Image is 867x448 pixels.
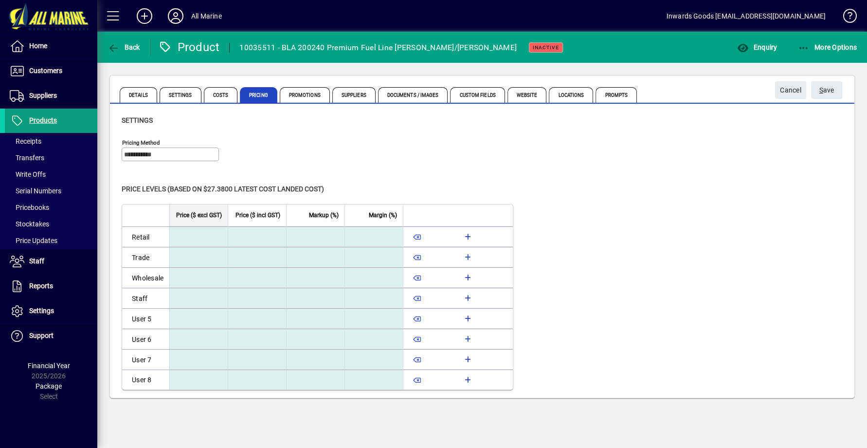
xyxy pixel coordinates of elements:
[819,86,823,94] span: S
[122,226,169,247] td: Retail
[108,43,140,51] span: Back
[122,139,160,146] mat-label: Pricing method
[122,247,169,267] td: Trade
[5,199,97,216] a: Pricebooks
[160,87,201,103] span: Settings
[29,282,53,290] span: Reports
[5,232,97,249] a: Price Updates
[122,267,169,288] td: Wholesale
[105,38,143,56] button: Back
[120,87,157,103] span: Details
[280,87,330,103] span: Promotions
[5,149,97,166] a: Transfers
[5,216,97,232] a: Stocktakes
[36,382,62,390] span: Package
[5,274,97,299] a: Reports
[10,204,49,211] span: Pricebooks
[734,38,779,56] button: Enquiry
[5,59,97,83] a: Customers
[549,87,593,103] span: Locations
[29,67,62,75] span: Customers
[10,137,41,145] span: Receipts
[176,210,222,221] span: Price ($ excl GST)
[204,87,238,103] span: Costs
[309,210,339,221] span: Markup (%)
[122,349,169,370] td: User 7
[240,87,277,103] span: Pricing
[5,249,97,274] a: Staff
[122,185,324,193] span: Price levels (based on $27.3800 Latest cost landed cost)
[29,92,57,99] span: Suppliers
[29,257,44,265] span: Staff
[378,87,448,103] span: Documents / Images
[819,82,834,98] span: ave
[835,2,855,34] a: Knowledge Base
[160,7,191,25] button: Profile
[450,87,505,103] span: Custom Fields
[28,362,70,370] span: Financial Year
[10,170,46,178] span: Write Offs
[369,210,397,221] span: Margin (%)
[5,84,97,108] a: Suppliers
[737,43,777,51] span: Enquiry
[158,39,220,55] div: Product
[5,299,97,323] a: Settings
[795,38,860,56] button: More Options
[596,87,637,103] span: Prompts
[5,324,97,348] a: Support
[5,34,97,58] a: Home
[10,237,57,244] span: Price Updates
[667,8,826,24] div: Inwards Goods [EMAIL_ADDRESS][DOMAIN_NAME]
[507,87,547,103] span: Website
[97,38,151,56] app-page-header-button: Back
[533,44,559,51] span: Inactive
[29,332,54,339] span: Support
[775,81,806,99] button: Cancel
[239,40,517,56] div: 10035511 - BLA 200240 Premium Fuel Line [PERSON_NAME]/[PERSON_NAME]
[29,42,47,50] span: Home
[5,166,97,183] a: Write Offs
[235,210,280,221] span: Price ($ incl GST)
[122,308,169,329] td: User 5
[10,220,49,228] span: Stocktakes
[122,370,169,390] td: User 8
[129,7,160,25] button: Add
[122,288,169,308] td: Staff
[10,154,44,162] span: Transfers
[5,183,97,199] a: Serial Numbers
[191,8,222,24] div: All Marine
[5,133,97,149] a: Receipts
[29,307,54,315] span: Settings
[798,43,857,51] span: More Options
[332,87,376,103] span: Suppliers
[122,116,153,124] span: Settings
[29,116,57,124] span: Products
[811,81,842,99] button: Save
[10,187,61,195] span: Serial Numbers
[780,82,801,98] span: Cancel
[122,329,169,349] td: User 6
